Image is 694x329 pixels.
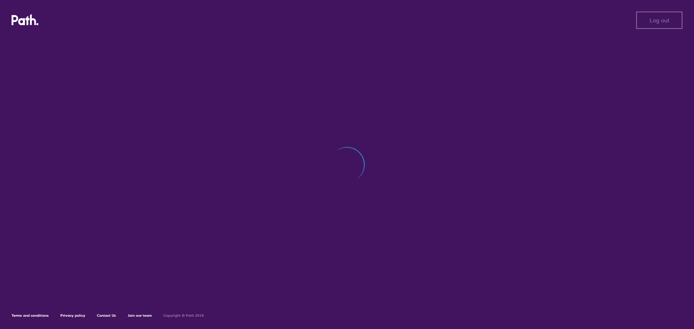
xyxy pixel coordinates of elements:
[97,313,116,318] a: Contact Us
[650,17,669,23] span: Log out
[636,12,682,29] button: Log out
[12,313,49,318] a: Terms and conditions
[60,313,85,318] a: Privacy policy
[128,313,152,318] a: Join our team
[163,313,204,318] h6: Copyright © Path 2018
